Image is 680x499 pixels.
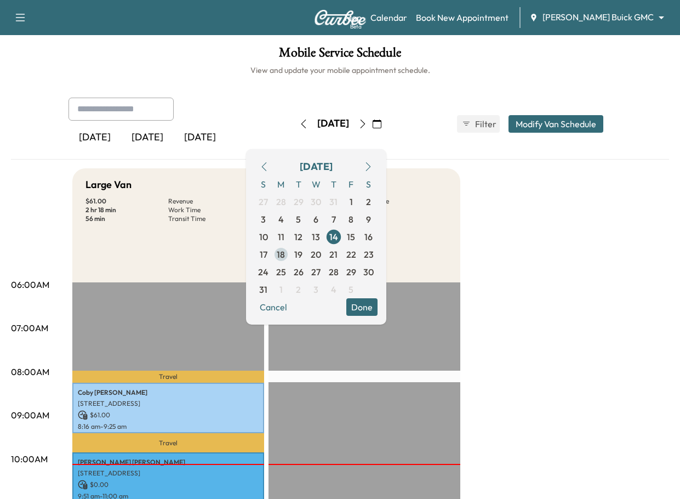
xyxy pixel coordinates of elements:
p: Travel [72,371,264,383]
p: 09:00AM [11,409,49,422]
span: 18 [277,248,285,261]
span: 9 [366,213,371,226]
span: 1 [279,283,283,296]
span: 28 [329,265,339,279]
span: S [255,175,272,193]
div: [DATE] [317,117,349,131]
span: 24 [258,265,268,279]
span: 31 [329,195,338,208]
div: [DATE] [68,125,121,150]
span: 29 [294,195,304,208]
span: 31 [259,283,267,296]
span: T [290,175,307,193]
span: W [307,175,325,193]
p: Travel [72,433,264,452]
span: 3 [313,283,318,296]
p: $ 0.00 [78,480,259,490]
p: $ 61.00 [85,197,168,206]
p: Revenue [364,197,447,206]
p: 8:16 am - 9:25 am [78,422,259,431]
span: 2 [296,283,301,296]
button: Modify Van Schedule [508,115,603,133]
h1: Mobile Service Schedule [11,46,669,65]
span: [PERSON_NAME] Buick GMC [542,11,654,24]
span: 27 [311,265,321,279]
p: Work Time [168,206,251,214]
span: 7 [332,213,336,226]
span: 13 [312,230,320,243]
div: [DATE] [121,125,174,150]
span: Filter [475,117,495,131]
span: 29 [346,265,356,279]
h5: Large Van [85,177,132,192]
span: 30 [311,195,321,208]
button: Done [346,298,378,316]
span: 4 [278,213,284,226]
span: 5 [348,283,353,296]
span: 25 [276,265,286,279]
span: S [360,175,378,193]
span: 8 [348,213,353,226]
a: MapBeta [345,11,362,24]
p: [STREET_ADDRESS] [78,469,259,478]
span: 3 [261,213,266,226]
span: 6 [313,213,318,226]
span: 2 [366,195,371,208]
p: 10:00AM [11,452,48,466]
span: M [272,175,290,193]
span: F [342,175,360,193]
span: 22 [346,248,356,261]
div: [DATE] [174,125,226,150]
p: Revenue [168,197,251,206]
span: 14 [329,230,338,243]
span: 11 [278,230,284,243]
span: 4 [331,283,336,296]
p: 07:00AM [11,321,48,334]
span: 5 [296,213,301,226]
span: 12 [294,230,302,243]
span: 17 [260,248,267,261]
button: Cancel [255,298,292,316]
span: 21 [329,248,338,261]
h6: View and update your mobile appointment schedule. [11,65,669,76]
span: 27 [259,195,268,208]
span: 19 [294,248,302,261]
span: 30 [363,265,374,279]
p: Coby [PERSON_NAME] [78,388,259,397]
div: [DATE] [300,159,333,174]
span: 20 [311,248,321,261]
a: Book New Appointment [416,11,508,24]
p: 2 hr 18 min [85,206,168,214]
p: 56 min [85,214,168,223]
button: Filter [457,115,500,133]
span: 23 [364,248,374,261]
p: 06:00AM [11,278,49,291]
p: 08:00AM [11,365,49,378]
span: 10 [259,230,268,243]
span: 1 [350,195,353,208]
a: Calendar [370,11,407,24]
p: [PERSON_NAME] [PERSON_NAME] [78,458,259,467]
p: [STREET_ADDRESS] [78,399,259,408]
p: $ 61.00 [78,410,259,420]
span: 16 [364,230,373,243]
p: Transit Time [168,214,251,223]
span: 26 [294,265,304,279]
div: Beta [350,22,362,31]
span: 28 [276,195,286,208]
span: 15 [347,230,355,243]
span: T [325,175,342,193]
img: Curbee Logo [314,10,367,25]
